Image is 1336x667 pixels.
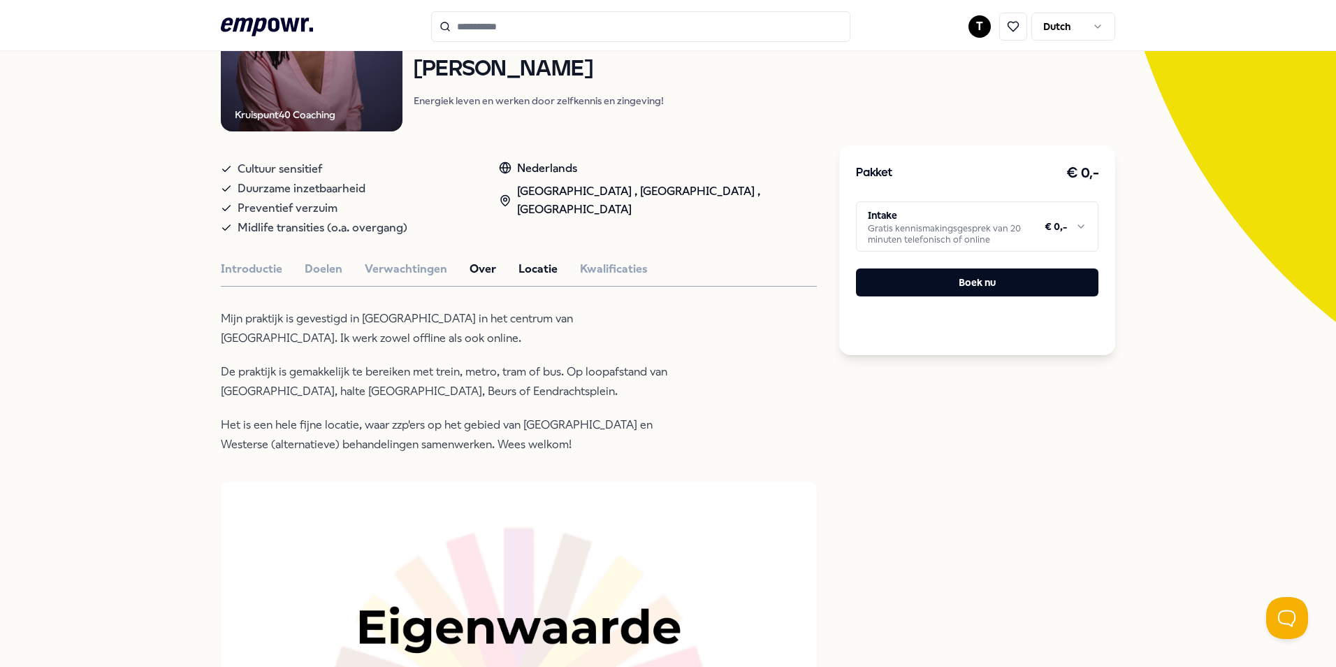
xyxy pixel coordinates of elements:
h3: € 0,- [1066,162,1099,185]
span: Duurzame inzetbaarheid [238,179,365,199]
button: Boek nu [856,268,1098,296]
input: Search for products, categories or subcategories [431,11,850,42]
span: Preventief verzuim [238,199,337,218]
iframe: Help Scout Beacon - Open [1266,597,1308,639]
span: Cultuur sensitief [238,159,322,179]
button: T [968,15,991,38]
button: Introductie [221,260,282,278]
h3: Pakket [856,164,892,182]
button: Locatie [518,260,558,278]
div: [GEOGRAPHIC_DATA] , [GEOGRAPHIC_DATA] , [GEOGRAPHIC_DATA] [499,182,818,218]
button: Doelen [305,260,342,278]
h1: [PERSON_NAME] [414,57,664,82]
div: Nederlands [499,159,818,178]
p: Mijn praktijk is gevestigd in [GEOGRAPHIC_DATA] in het centrum van [GEOGRAPHIC_DATA]. Ik werk zow... [221,309,675,348]
div: Kruispunt40 Coaching [235,107,335,122]
button: Over [470,260,496,278]
button: Verwachtingen [365,260,447,278]
p: De praktijk is gemakkelijk te bereiken met trein, metro, tram of bus. Op loopafstand van [GEOGRAP... [221,362,675,401]
p: Energiek leven en werken door zelfkennis en zingeving! [414,94,664,108]
button: Kwalificaties [580,260,648,278]
span: Midlife transities (o.a. overgang) [238,218,407,238]
p: Het is een hele fijne locatie, waar zzp'ers op het gebied van [GEOGRAPHIC_DATA] en Westerse (alte... [221,415,675,454]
